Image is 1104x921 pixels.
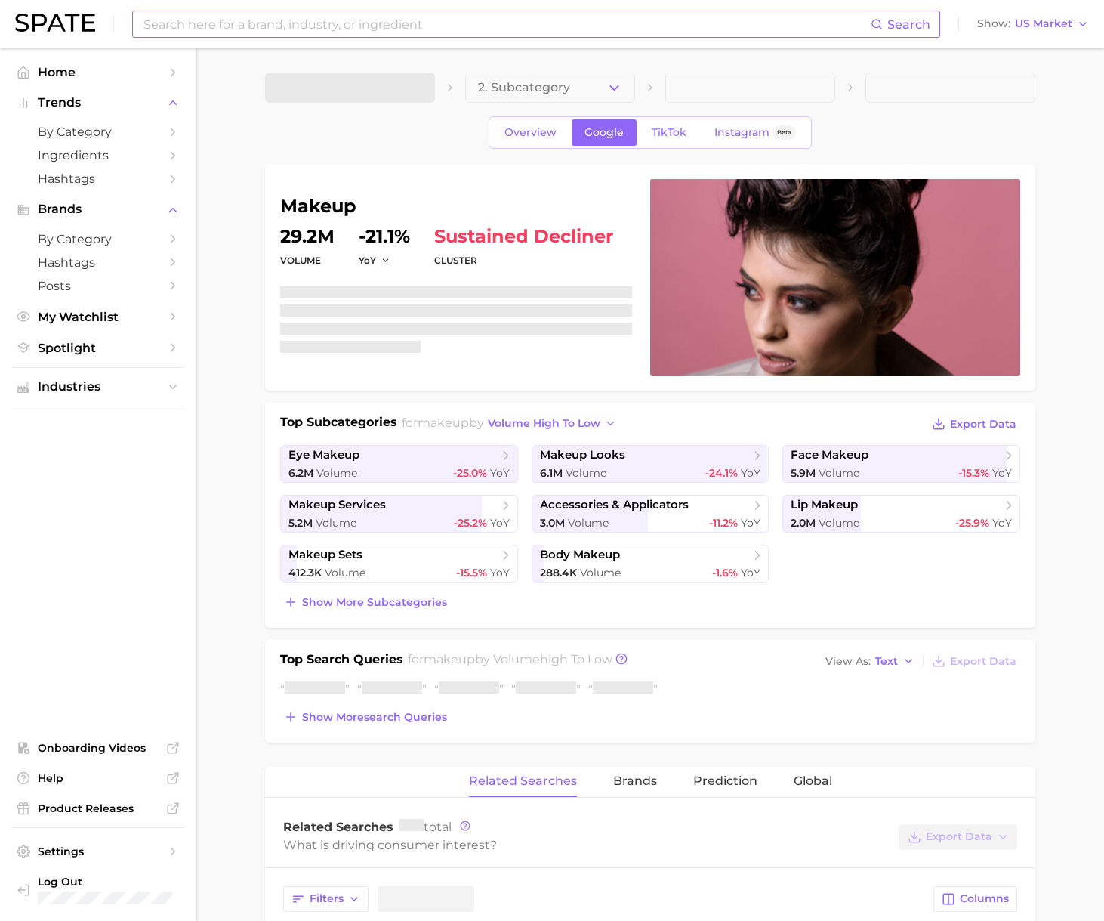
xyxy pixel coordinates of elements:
span: -1.6% [712,566,738,579]
h1: Top Subcategories [280,413,397,436]
button: ShowUS Market [973,14,1093,34]
span: Show [977,20,1010,28]
span: Volume [819,466,859,480]
span: 412.3k [288,566,322,579]
a: Onboarding Videos [12,737,184,759]
span: Columns [960,892,1009,905]
span: Export Data [950,418,1016,431]
span: YoY [741,466,760,480]
input: Search here for a brand, industry, or ingredient [142,11,871,37]
span: Volume [316,466,357,480]
span: face makeup [791,448,868,462]
a: My Watchlist [12,305,184,329]
span: Posts [38,279,159,293]
span: Instagram [714,126,769,139]
span: US Market [1015,20,1072,28]
a: face makeup5.9m Volume-15.3% YoY [782,445,1020,483]
span: accessories & applicators [540,498,689,512]
span: Volume [580,566,621,579]
button: 2. Subcategory [465,73,635,103]
a: Spotlight [12,336,184,360]
dd: 29.2m [280,227,335,246]
span: Volume [568,516,609,530]
span: YoY [992,516,1012,530]
span: Home [38,65,159,79]
span: -25.0% [453,466,487,480]
h2: for by Volume [408,651,612,672]
a: InstagramBeta [702,119,809,146]
a: Ingredients [12,144,184,167]
span: Export Data [950,655,1016,668]
a: Product Releases [12,797,184,820]
span: Log Out [38,875,175,889]
span: Onboarding Videos [38,741,159,755]
span: -25.2% [454,516,487,530]
div: What is driving consumer interest? [283,835,892,855]
span: Related Searches [283,820,393,834]
a: Posts [12,274,184,298]
a: Settings [12,840,184,863]
a: accessories & applicators3.0m Volume-11.2% YoY [532,495,769,533]
span: TikTok [652,126,686,139]
span: Hashtags [38,172,159,186]
button: Trends [12,91,184,114]
span: YoY [992,466,1012,480]
span: 3.0m [540,516,565,530]
span: Global [794,774,832,788]
span: Volume [325,566,365,579]
span: -15.5% [456,566,487,579]
span: YoY [741,566,760,579]
a: Overview [492,119,569,146]
span: YoY [359,254,376,267]
span: Export Data [926,830,992,843]
span: Product Releases [38,802,159,815]
button: volume high to low [484,413,621,434]
span: YoY [741,516,760,530]
span: Hashtags [38,255,159,270]
span: body makeup [540,548,620,562]
span: high to low [540,652,612,666]
span: Volume [819,516,859,530]
a: Google [572,119,637,146]
dd: -21.1% [359,227,410,246]
dt: cluster [434,252,613,270]
button: Export Data [928,651,1020,672]
button: Export Data [928,413,1020,434]
button: View AsText [822,651,918,671]
span: by Category [38,232,159,246]
button: YoY [359,254,391,267]
span: 5.9m [791,466,816,480]
a: makeup sets412.3k Volume-15.5% YoY [280,545,518,583]
span: Spotlight [38,341,159,355]
span: YoY [490,466,510,480]
a: TikTok [639,119,699,146]
a: eye makeup6.2m Volume-25.0% YoY [280,445,518,483]
span: YoY [490,566,510,579]
span: Show more search queries [302,711,447,724]
a: Home [12,60,184,84]
button: Show more subcategories [280,592,451,613]
span: 6.1m [540,466,563,480]
span: Text [875,657,898,666]
span: YoY [490,516,510,530]
a: by Category [12,227,184,251]
a: Hashtags [12,251,184,274]
span: lip makeup [791,498,858,512]
button: Columns [933,886,1017,912]
a: makeup looks6.1m Volume-24.1% YoY [532,445,769,483]
a: Log out. Currently logged in with e-mail leon@palladiobeauty.com. [12,870,184,909]
img: SPATE [15,14,95,32]
a: body makeup288.4k Volume-1.6% YoY [532,545,769,583]
span: Help [38,771,159,785]
a: Help [12,767,184,790]
span: Beta [777,126,791,139]
span: Brands [613,774,657,788]
span: -25.9% [955,516,989,530]
a: makeup services5.2m Volume-25.2% YoY [280,495,518,533]
h1: makeup [280,197,632,215]
span: 5.2m [288,516,313,530]
span: 2. Subcategory [478,81,570,94]
span: 2.0m [791,516,816,530]
span: makeup [424,652,475,666]
button: Brands [12,198,184,221]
